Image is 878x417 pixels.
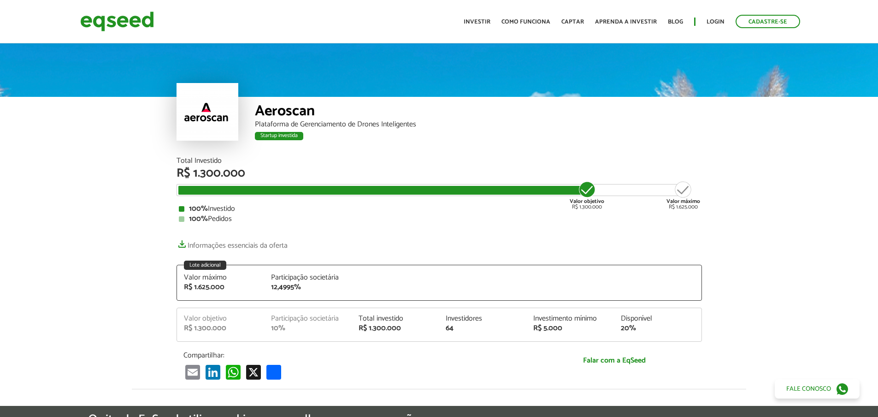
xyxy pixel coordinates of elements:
div: Total investido [359,315,432,322]
div: Pedidos [179,215,700,223]
div: 64 [446,325,519,332]
a: Compartilhar [265,364,283,380]
strong: Valor objetivo [570,197,604,206]
div: R$ 1.300.000 [177,167,702,179]
a: WhatsApp [224,364,242,380]
div: Investidores [446,315,519,322]
strong: Valor máximo [666,197,700,206]
a: Falar com a EqSeed [534,351,695,370]
div: Investido [179,205,700,213]
a: Cadastre-se [736,15,800,28]
a: Captar [561,19,584,25]
div: Startup investida [255,132,303,140]
a: LinkedIn [204,364,222,380]
a: Email [183,364,202,380]
div: 20% [621,325,695,332]
a: Aprenda a investir [595,19,657,25]
strong: 100% [189,213,208,225]
a: Blog [668,19,683,25]
a: X [244,364,263,380]
a: Investir [464,19,490,25]
div: R$ 1.625.000 [184,284,258,291]
p: Compartilhar: [183,351,520,360]
div: Aeroscan [255,104,702,121]
a: Fale conosco [775,379,860,399]
div: R$ 1.300.000 [570,180,604,210]
div: 12,4995% [271,284,345,291]
div: R$ 5.000 [533,325,607,332]
div: Plataforma de Gerenciamento de Drones Inteligentes [255,121,702,128]
a: Como funciona [501,19,550,25]
a: Login [707,19,725,25]
div: R$ 1.625.000 [666,180,700,210]
div: Participação societária [271,315,345,322]
div: Valor objetivo [184,315,258,322]
div: R$ 1.300.000 [184,325,258,332]
div: Valor máximo [184,274,258,281]
div: Participação societária [271,274,345,281]
div: 10% [271,325,345,332]
div: Disponível [621,315,695,322]
div: Lote adicional [184,261,226,270]
img: EqSeed [80,9,154,34]
div: Investimento mínimo [533,315,607,322]
strong: 100% [189,203,208,215]
div: Total Investido [177,157,702,165]
a: Informações essenciais da oferta [177,237,288,250]
div: R$ 1.300.000 [359,325,432,332]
